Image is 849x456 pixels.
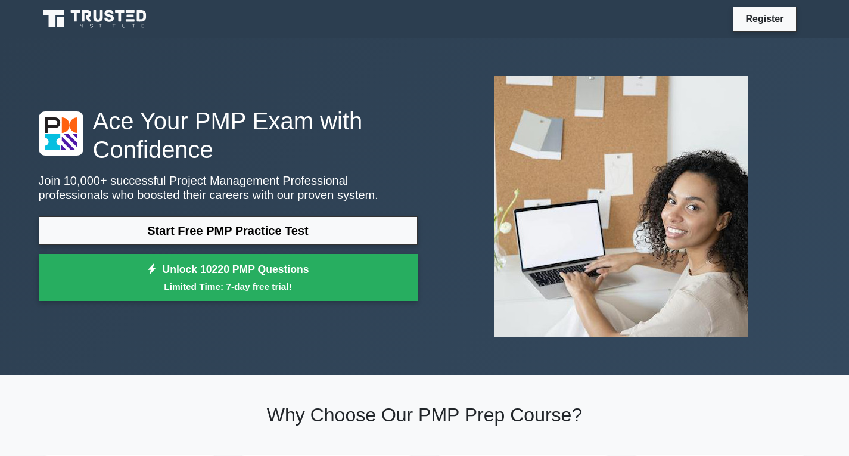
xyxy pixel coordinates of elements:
[39,107,418,164] h1: Ace Your PMP Exam with Confidence
[738,11,791,26] a: Register
[39,254,418,302] a: Unlock 10220 PMP QuestionsLimited Time: 7-day free trial!
[39,173,418,202] p: Join 10,000+ successful Project Management Professional professionals who boosted their careers w...
[39,404,811,426] h2: Why Choose Our PMP Prep Course?
[54,280,403,293] small: Limited Time: 7-day free trial!
[39,216,418,245] a: Start Free PMP Practice Test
